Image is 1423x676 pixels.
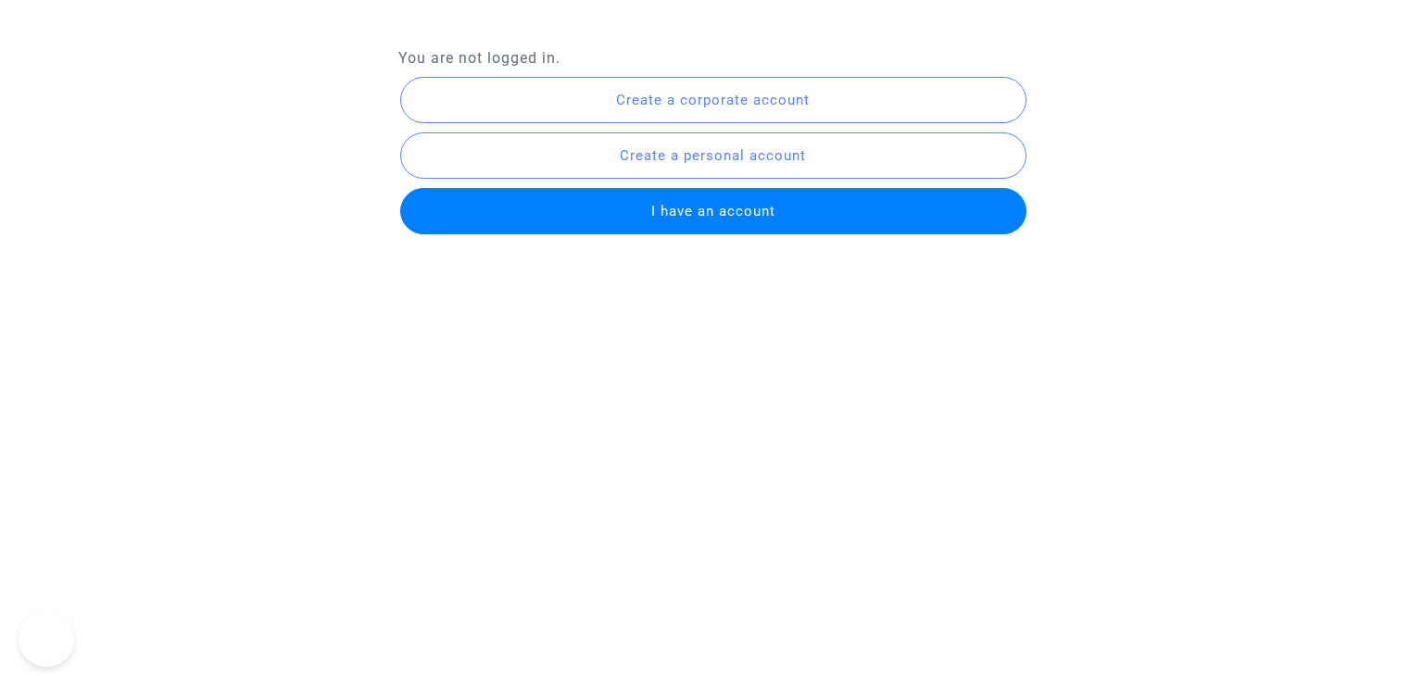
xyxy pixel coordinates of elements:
[19,611,74,667] iframe: Help Scout Beacon - Open
[398,145,1028,163] a: Create a personal account
[400,188,1026,234] button: I have an account
[398,46,1025,69] p: You are not logged in.
[620,147,806,164] span: Create a personal account
[651,203,775,219] span: I have an account
[400,77,1026,123] button: Create a corporate account
[400,132,1026,179] button: Create a personal account
[616,92,810,108] span: Create a corporate account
